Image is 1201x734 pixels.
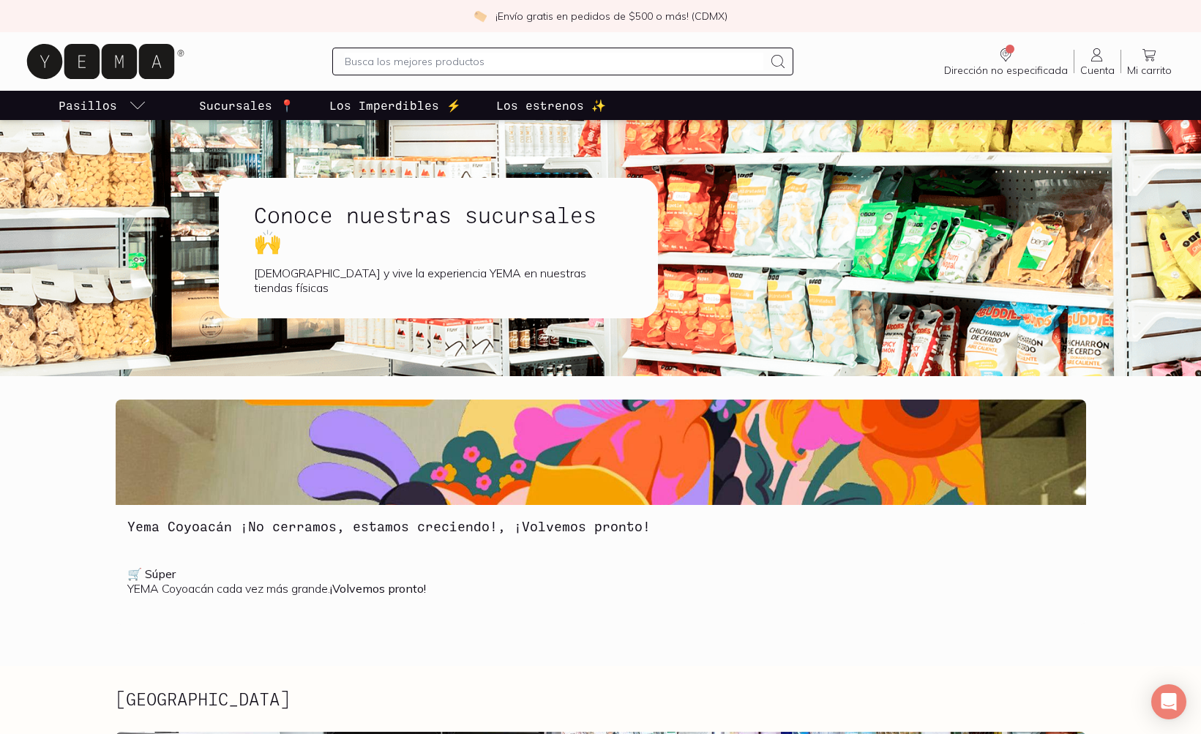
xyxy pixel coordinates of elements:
[116,400,1086,505] img: Yema Coyoacán ¡No cerramos, estamos creciendo!, ¡Volvemos pronto!
[56,91,149,120] a: pasillo-todos-link
[199,97,294,114] p: Sucursales 📍
[116,689,290,708] h2: [GEOGRAPHIC_DATA]
[330,581,426,596] b: ¡Volvemos pronto!
[345,53,764,70] input: Busca los mejores productos
[944,64,1068,77] span: Dirección no especificada
[495,9,727,23] p: ¡Envío gratis en pedidos de $500 o más! (CDMX)
[254,266,623,295] div: [DEMOGRAPHIC_DATA] y vive la experiencia YEMA en nuestras tiendas físicas
[254,201,623,254] h1: Conoce nuestras sucursales 🙌
[474,10,487,23] img: check
[1151,684,1186,719] div: Open Intercom Messenger
[1080,64,1115,77] span: Cuenta
[127,566,1074,596] p: YEMA Coyoacán cada vez más grande.
[938,46,1074,77] a: Dirección no especificada
[493,91,609,120] a: Los estrenos ✨
[59,97,117,114] p: Pasillos
[127,566,176,581] b: 🛒 Súper
[329,97,461,114] p: Los Imperdibles ⚡️
[1127,64,1172,77] span: Mi carrito
[1074,46,1120,77] a: Cuenta
[326,91,464,120] a: Los Imperdibles ⚡️
[496,97,606,114] p: Los estrenos ✨
[1121,46,1178,77] a: Mi carrito
[127,517,1074,536] h3: Yema Coyoacán ¡No cerramos, estamos creciendo!, ¡Volvemos pronto!
[219,178,705,318] a: Conoce nuestras sucursales 🙌[DEMOGRAPHIC_DATA] y vive la experiencia YEMA en nuestras tiendas fís...
[196,91,297,120] a: Sucursales 📍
